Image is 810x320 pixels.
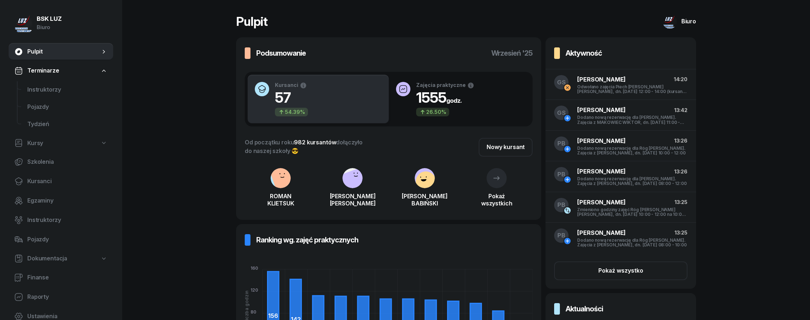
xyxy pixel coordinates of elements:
[9,269,113,286] a: Finanse
[317,182,388,207] a: [PERSON_NAME][PERSON_NAME]
[275,82,308,89] div: Kursanci
[577,229,626,236] span: [PERSON_NAME]
[461,177,533,207] a: Pokażwszystkich
[577,106,626,113] span: [PERSON_NAME]
[317,193,388,207] div: [PERSON_NAME] [PERSON_NAME]
[675,199,687,205] span: 13:25
[245,193,317,207] div: ROMAN KLIETSUK
[389,193,461,207] div: [PERSON_NAME] BABIŃSKI
[577,115,687,124] div: Dodano nową rezerwację dla [PERSON_NAME]. Zajęcia z MAKOWIEC WIKTOR, dn. [DATE] 11:00 - 13:00
[27,177,107,186] span: Kursanci
[27,196,107,205] span: Egzaminy
[294,139,336,146] span: 982 kursantów
[491,47,533,59] h3: wrzesień '25
[275,108,308,116] div: 54.39%
[22,116,113,133] a: Tydzień
[9,192,113,209] a: Egzaminy
[250,265,258,271] tspan: 160
[9,135,113,152] a: Kursy
[479,138,533,157] a: Nowy kursant
[236,15,267,28] h1: Pulpit
[9,250,113,267] a: Dokumentacja
[250,287,258,293] tspan: 120
[27,139,43,148] span: Kursy
[557,232,565,238] span: PB
[577,76,626,83] span: [PERSON_NAME]
[675,229,687,236] span: 13:25
[487,143,525,152] div: Nowy kursant
[577,84,687,94] div: Odwołano zajęcia Piech [PERSON_NAME] [PERSON_NAME], dn. [DATE] 12:00 - 14:00 (kursant odwołał)
[27,273,107,282] span: Finanse
[546,37,696,289] a: AktywnośćGS[PERSON_NAME]14:20Odwołano zajęcia Piech [PERSON_NAME] [PERSON_NAME], dn. [DATE] 12:00...
[557,171,565,177] span: PB
[22,81,113,98] a: Instruktorzy
[577,199,626,206] span: [PERSON_NAME]
[27,66,59,75] span: Terminarze
[9,231,113,248] a: Pojazdy
[577,146,687,155] div: Dodano nową rezerwację dla Róg [PERSON_NAME]. Zajęcia z [PERSON_NAME], dn. [DATE] 10:00 - 12:00
[27,215,107,225] span: Instruktorzy
[389,75,530,124] button: Zajęcia praktyczne1555godz.26.50%
[446,97,462,104] small: godz.
[27,120,107,129] span: Tydzień
[674,168,687,175] span: 13:26
[27,254,67,263] span: Dokumentacja
[9,288,113,306] a: Raporty
[9,62,113,79] a: Terminarze
[674,107,687,113] span: 13:42
[37,23,62,32] div: Biuro
[674,138,687,144] span: 13:26
[557,79,566,85] span: GS
[557,140,565,147] span: PB
[416,89,474,106] h1: 1555
[416,82,474,89] div: Zajęcia praktyczne
[250,309,256,315] tspan: 80
[256,234,358,246] h3: Ranking wg. zajęć praktycznych
[9,153,113,171] a: Szkolenia
[577,176,687,186] div: Dodano nową rezerwację dla [PERSON_NAME]. Zajęcia z [PERSON_NAME], dn. [DATE] 08:00 - 12:00
[577,207,687,217] div: Zmieniono godziny zajęć Róg [PERSON_NAME] [PERSON_NAME], dn. [DATE] 10:00 - 12:00 na 10:00 - 14:00
[566,303,603,315] h3: Aktualności
[27,102,107,112] span: Pojazdy
[256,47,306,59] h3: Podsumowanie
[461,193,533,207] div: Pokaż wszystkich
[22,98,113,116] a: Pojazdy
[416,108,449,116] div: 26.50%
[275,89,308,106] h1: 57
[598,266,643,275] div: Pokaż wszystko
[245,182,317,207] a: ROMANKLIETSUK
[9,43,113,60] a: Pulpit
[27,47,100,56] span: Pulpit
[27,292,107,302] span: Raporty
[245,138,363,155] div: Od początku roku dołączyło do naszej szkoły 😎
[577,238,687,247] div: Dodano nową rezerwację dla Róg [PERSON_NAME]. Zajęcia z [PERSON_NAME], dn. [DATE] 08:00 - 10:00
[389,182,461,207] a: [PERSON_NAME]BABIŃSKI
[566,47,602,59] h3: Aktywność
[554,261,687,280] button: Pokaż wszystko
[248,75,389,124] button: Kursanci5754.39%
[27,85,107,94] span: Instruktorzy
[9,173,113,190] a: Kursanci
[37,16,62,22] div: BSK LUZ
[577,137,626,144] span: [PERSON_NAME]
[9,212,113,229] a: Instruktorzy
[681,18,696,24] div: Biuro
[674,76,687,82] span: 14:20
[27,235,107,244] span: Pojazdy
[27,157,107,167] span: Szkolenia
[557,110,566,116] span: GS
[577,168,626,175] span: [PERSON_NAME]
[557,202,565,208] span: PB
